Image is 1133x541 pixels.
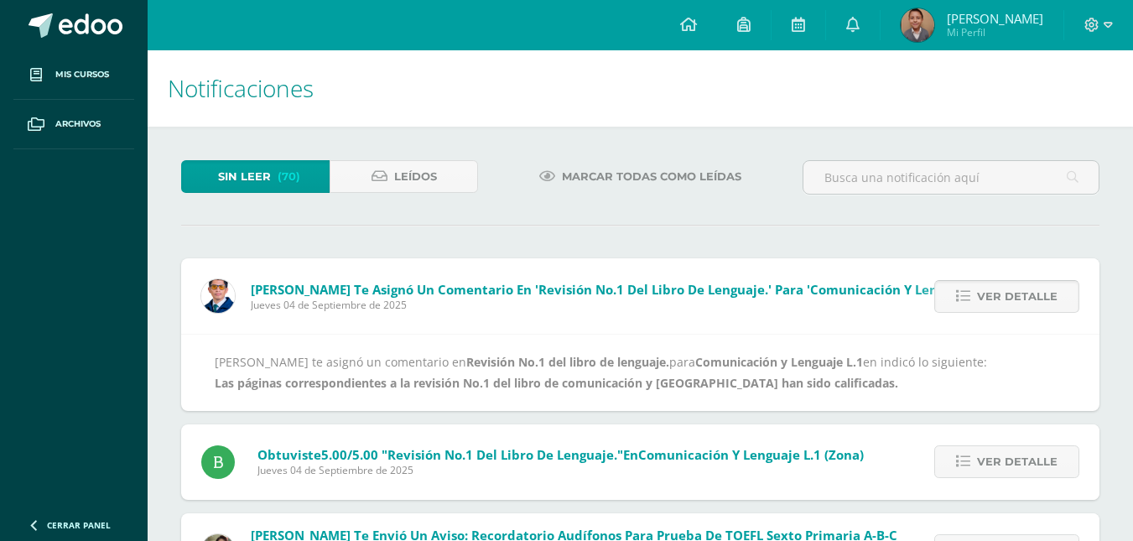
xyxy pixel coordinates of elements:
[803,161,1099,194] input: Busca una notificación aquí
[47,519,111,531] span: Cerrar panel
[218,161,271,192] span: Sin leer
[562,161,741,192] span: Marcar todas como leídas
[394,161,437,192] span: Leídos
[251,298,996,312] span: Jueves 04 de Septiembre de 2025
[518,160,762,193] a: Marcar todas como leídas
[257,463,864,477] span: Jueves 04 de Septiembre de 2025
[215,375,898,391] b: Las páginas correspondientes a la revisión No.1 del libro de comunicación y [GEOGRAPHIC_DATA] han...
[947,10,1043,27] span: [PERSON_NAME]
[695,354,863,370] b: Comunicación y Lenguaje L.1
[168,72,314,104] span: Notificaciones
[638,446,864,463] span: Comunicación y Lenguaje L.1 (Zona)
[13,50,134,100] a: Mis cursos
[181,160,330,193] a: Sin leer(70)
[55,117,101,131] span: Archivos
[947,25,1043,39] span: Mi Perfil
[257,446,864,463] span: Obtuviste en
[55,68,109,81] span: Mis cursos
[251,281,996,298] span: [PERSON_NAME] te asignó un comentario en 'Revisión No.1 del libro de lenguaje.' para 'Comunicació...
[901,8,934,42] img: 6c33f80cdfb6c142afc4da0445d42f97.png
[330,160,478,193] a: Leídos
[13,100,134,149] a: Archivos
[321,446,378,463] span: 5.00/5.00
[977,446,1058,477] span: Ver detalle
[977,281,1058,312] span: Ver detalle
[201,279,235,313] img: 059ccfba660c78d33e1d6e9d5a6a4bb6.png
[382,446,623,463] span: "Revisión No.1 del libro de lenguaje."
[466,354,669,370] b: Revisión No.1 del libro de lenguaje.
[278,161,300,192] span: (70)
[215,351,1066,393] div: [PERSON_NAME] te asignó un comentario en para en indicó lo siguiente:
